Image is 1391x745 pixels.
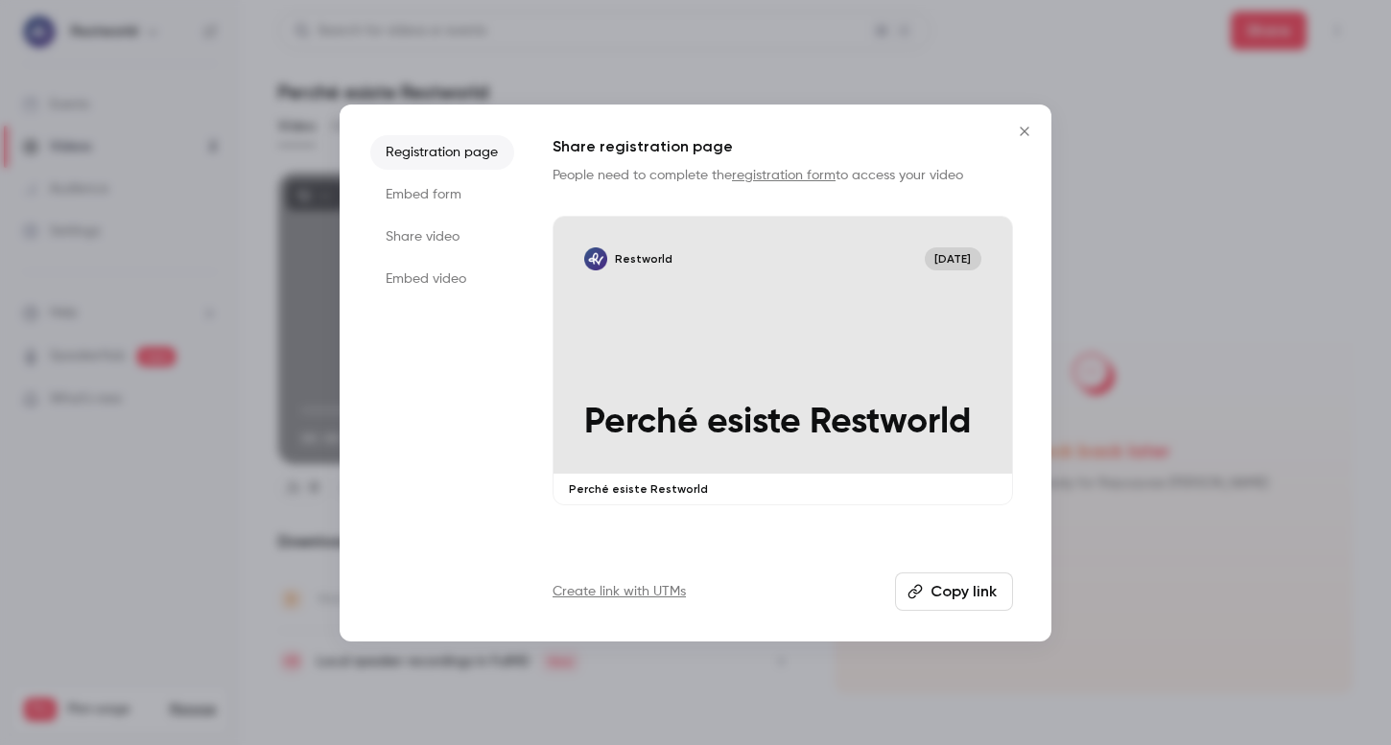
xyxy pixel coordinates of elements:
[584,247,607,270] img: Perché esiste Restworld
[569,481,997,497] p: Perché esiste Restworld
[584,402,981,443] p: Perché esiste Restworld
[553,135,1013,158] h1: Share registration page
[370,135,514,170] li: Registration page
[553,582,686,601] a: Create link with UTMs
[925,247,981,270] span: [DATE]
[553,216,1013,506] a: Perché esiste RestworldRestworld[DATE]Perché esiste RestworldPerché esiste Restworld
[370,220,514,254] li: Share video
[615,251,672,267] p: Restworld
[1005,112,1044,151] button: Close
[553,166,1013,185] p: People need to complete the to access your video
[732,169,836,182] a: registration form
[895,572,1013,611] button: Copy link
[370,262,514,296] li: Embed video
[370,177,514,212] li: Embed form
